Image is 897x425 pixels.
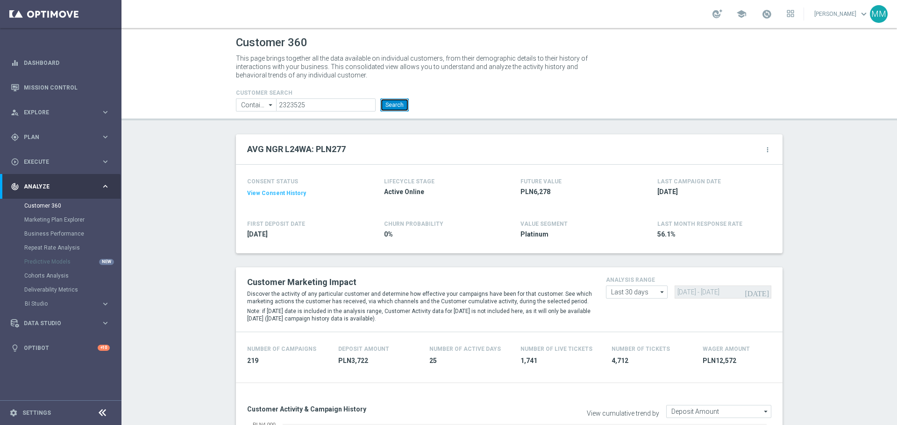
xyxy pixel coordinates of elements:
[11,59,19,67] i: equalizer
[384,230,493,239] span: 0%
[24,184,101,189] span: Analyze
[247,346,316,352] h4: Number of Campaigns
[24,230,97,237] a: Business Performance
[24,269,121,283] div: Cohorts Analysis
[24,283,121,297] div: Deliverability Metrics
[520,178,562,185] h4: FUTURE VALUE
[247,290,592,305] p: Discover the activity of any particular customer and determine how effective your campaigns have ...
[99,259,114,265] div: NEW
[429,346,501,352] h4: Number of Active Days
[236,90,409,96] h4: CUSTOMER SEARCH
[247,307,592,322] p: Note: if [DATE] date is included in the analysis range, Customer Activity data for [DATE] is not ...
[870,5,888,23] div: MM
[10,59,110,67] button: equalizer Dashboard
[11,182,101,191] div: Analyze
[247,144,346,155] h2: AVG NGR L24WA: PLN277
[11,133,101,141] div: Plan
[22,410,51,416] a: Settings
[24,216,97,223] a: Marketing Plan Explorer
[24,134,101,140] span: Plan
[24,244,97,251] a: Repeat Rate Analysis
[101,319,110,327] i: keyboard_arrow_right
[247,277,592,288] h2: Customer Marketing Impact
[247,356,327,365] span: 219
[24,272,97,279] a: Cohorts Analysis
[9,409,18,417] i: settings
[703,356,783,365] span: PLN12,572
[380,98,409,111] button: Search
[10,344,110,352] button: lightbulb Optibot +10
[657,178,721,185] h4: LAST CAMPAIGN DATE
[11,50,110,75] div: Dashboard
[247,405,502,413] h3: Customer Activity & Campaign History
[384,188,493,196] span: Active Online
[247,230,356,239] span: 2021-12-11
[10,109,110,116] button: person_search Explore keyboard_arrow_right
[101,157,110,166] i: keyboard_arrow_right
[520,221,568,227] h4: VALUE SEGMENT
[10,183,110,190] button: track_changes Analyze keyboard_arrow_right
[247,178,356,185] h4: CONSENT STATUS
[606,286,668,299] input: analysis range
[520,230,630,239] span: Platinum
[520,356,600,365] span: 1,741
[24,335,98,360] a: Optibot
[24,227,121,241] div: Business Performance
[247,189,306,197] button: View Consent History
[657,221,742,227] span: LAST MONTH RESPONSE RATE
[859,9,869,19] span: keyboard_arrow_down
[657,188,767,196] span: 2025-09-28
[24,159,101,165] span: Execute
[813,7,870,21] a: [PERSON_NAME]keyboard_arrow_down
[266,99,276,111] i: arrow_drop_down
[11,108,101,117] div: Explore
[24,241,121,255] div: Repeat Rate Analysis
[10,133,110,141] button: gps_fixed Plan keyboard_arrow_right
[24,255,121,269] div: Predictive Models
[612,356,691,365] span: 4,712
[24,300,110,307] button: BI Studio keyboard_arrow_right
[10,320,110,327] button: Data Studio keyboard_arrow_right
[25,301,101,307] div: BI Studio
[762,405,771,418] i: arrow_drop_down
[612,346,670,352] h4: Number Of Tickets
[24,110,101,115] span: Explore
[10,84,110,91] button: Mission Control
[24,213,121,227] div: Marketing Plan Explorer
[236,36,783,49] h1: Customer 360
[25,301,92,307] span: BI Studio
[11,182,19,191] i: track_changes
[520,188,630,196] span: PLN6,278
[764,146,771,153] i: more_vert
[24,286,97,293] a: Deliverability Metrics
[101,132,110,141] i: keyboard_arrow_right
[11,335,110,360] div: Optibot
[236,54,596,79] p: This page brings together all the data available on individual customers, from their demographic ...
[24,50,110,75] a: Dashboard
[11,158,101,166] div: Execute
[736,9,747,19] span: school
[11,133,19,141] i: gps_fixed
[276,98,376,111] input: Enter CID, Email, name or phone
[24,199,121,213] div: Customer 360
[703,346,750,352] h4: Wager Amount
[101,182,110,191] i: keyboard_arrow_right
[10,158,110,166] button: play_circle_outline Execute keyboard_arrow_right
[657,230,767,239] span: 56.1%
[338,356,418,365] span: PLN3,722
[98,345,110,351] div: +10
[11,108,19,117] i: person_search
[384,178,434,185] h4: LIFECYCLE STAGE
[101,108,110,117] i: keyboard_arrow_right
[520,346,592,352] h4: Number Of Live Tickets
[11,158,19,166] i: play_circle_outline
[606,277,771,283] h4: analysis range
